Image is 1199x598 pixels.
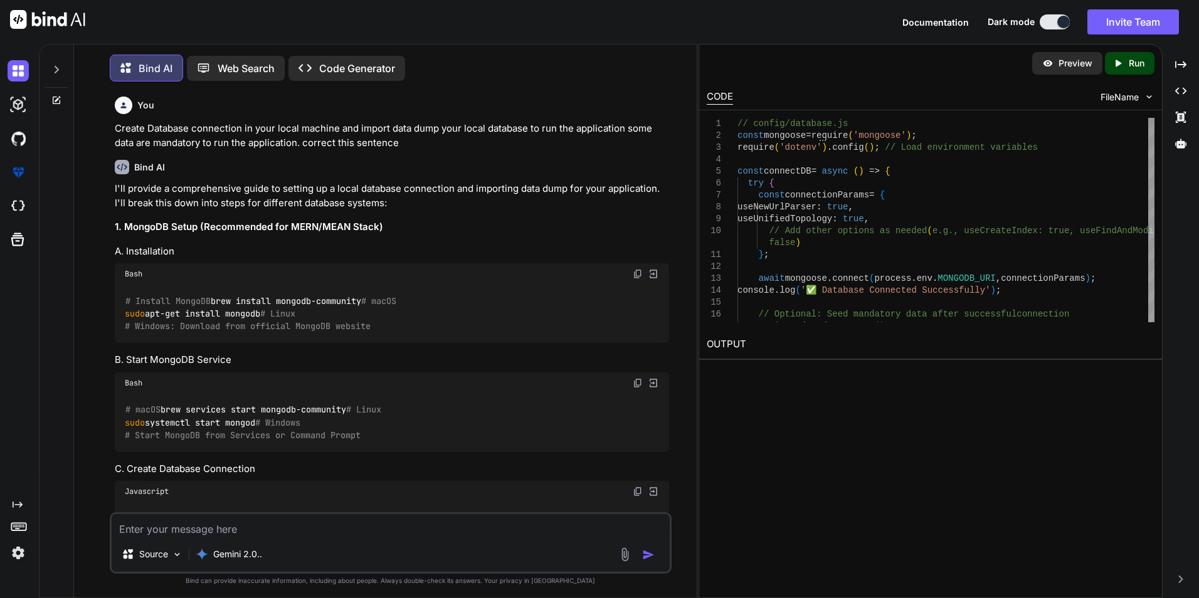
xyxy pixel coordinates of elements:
[806,130,811,140] span: =
[932,226,1170,236] span: e.g., useCreateIndex: true, useFindAndModify:
[633,269,643,279] img: copy
[853,130,906,140] span: 'mongoose'
[125,321,371,332] span: # Windows: Download from official MongoDB website
[125,417,145,428] span: sudo
[764,166,811,176] span: connectDB
[707,118,721,130] div: 1
[8,542,29,564] img: settings
[8,94,29,115] img: darkAi-studio
[707,308,721,320] div: 16
[125,295,211,307] span: # Install MongoDB
[737,130,764,140] span: const
[115,122,669,150] p: Create Database connection in your local machine and import data dump your local database to run ...
[737,142,774,152] span: require
[134,161,165,174] h6: Bind AI
[1091,273,1096,283] span: ;
[864,214,869,224] span: ,
[821,142,827,152] span: )
[633,486,643,496] img: copy
[991,285,996,295] span: )
[1129,57,1144,70] p: Run
[764,249,769,260] span: ;
[832,214,837,224] span: :
[938,273,995,283] span: MONGODB_URI
[1144,92,1154,102] img: chevron down
[785,190,869,200] span: connectionParams
[196,548,208,560] img: Gemini 2.0 flash
[361,295,396,307] span: # macOS
[633,378,643,388] img: copy
[642,548,655,561] img: icon
[811,166,816,176] span: =
[816,202,821,212] span: :
[811,130,848,140] span: require
[795,238,800,248] span: )
[821,166,848,176] span: async
[737,214,832,224] span: useUnifiedTopology
[125,403,381,442] code: brew services start mongodb-community systemctl start mongod
[707,261,721,273] div: 12
[737,118,848,129] span: // config/database.js
[707,189,721,201] div: 7
[319,61,395,76] p: Code Generator
[707,130,721,142] div: 2
[172,549,182,560] img: Pick Models
[255,417,300,428] span: # Windows
[737,285,774,295] span: console
[832,142,864,152] span: config
[110,576,672,585] p: Bind can provide inaccurate information, including about people. Always double-check its answers....
[769,238,795,248] span: false
[707,273,721,285] div: 13
[769,226,927,236] span: // Add other options as needed
[885,142,1038,152] span: // Load environment variables
[885,321,890,331] span: ;
[869,142,874,152] span: )
[125,404,161,416] span: # macOS
[759,309,1017,319] span: // Optional: Seed mandatory data after successful
[880,321,885,331] span: )
[125,308,145,319] span: sudo
[1017,309,1069,319] span: connection
[869,190,874,200] span: =
[115,220,669,234] h3: 1. MongoDB Setup (Recommended for MERN/MEAN Stack)
[8,196,29,217] img: cloudideIcon
[1087,9,1179,34] button: Invite Team
[759,190,785,200] span: const
[707,154,721,165] div: 4
[902,17,969,28] span: Documentation
[737,166,764,176] span: const
[853,166,858,176] span: (
[917,273,932,283] span: env
[874,321,879,331] span: (
[759,321,785,331] span: await
[707,142,721,154] div: 3
[827,273,832,283] span: .
[648,268,659,280] img: Open in Browser
[115,353,669,367] h4: B. Start MongoDB Service
[699,330,1162,359] h2: OUTPUT
[707,296,721,308] div: 15
[139,61,172,76] p: Bind AI
[785,321,875,331] span: seedMandatoryData
[648,377,659,389] img: Open in Browser
[137,99,154,112] h6: You
[827,202,848,212] span: true
[125,269,142,279] span: Bash
[125,429,361,441] span: # Start MongoDB from Services or Command Prompt
[1001,273,1085,283] span: connectionParams
[764,130,806,140] span: mongoose
[707,225,721,237] div: 10
[618,547,632,562] img: attachment
[1101,91,1139,103] span: FileName
[218,61,275,76] p: Web Search
[115,182,669,210] p: I'll provide a comprehensive guide to setting up a local database connection and importing data d...
[827,142,832,152] span: .
[707,213,721,225] div: 9
[869,166,880,176] span: =>
[785,273,827,283] span: mongoose
[346,404,381,416] span: # Linux
[996,273,1001,283] span: ,
[707,201,721,213] div: 8
[125,378,142,388] span: Bash
[1085,273,1091,283] span: )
